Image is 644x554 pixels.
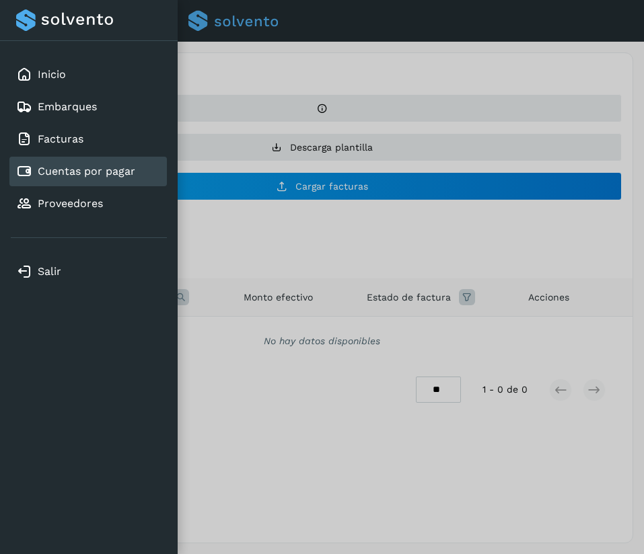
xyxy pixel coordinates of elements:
[38,100,97,113] a: Embarques
[9,92,167,122] div: Embarques
[38,132,83,145] a: Facturas
[9,124,167,154] div: Facturas
[38,265,61,278] a: Salir
[9,189,167,219] div: Proveedores
[9,257,167,286] div: Salir
[38,197,103,210] a: Proveedores
[9,157,167,186] div: Cuentas por pagar
[9,60,167,89] div: Inicio
[38,68,66,81] a: Inicio
[38,165,135,177] a: Cuentas por pagar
